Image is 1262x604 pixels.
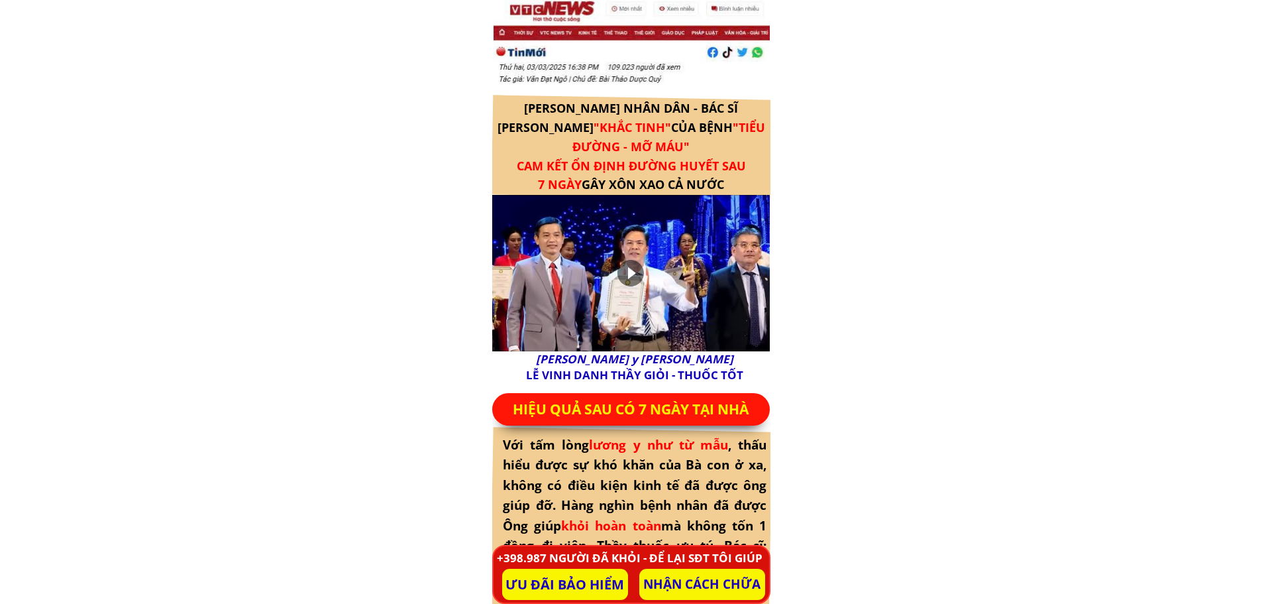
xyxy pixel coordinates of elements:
p: NHẬN CÁCH CHỮA [639,569,765,600]
span: lương y như từ mẫu [589,436,728,453]
span: "KHẮC TINH" [594,119,671,135]
span: CAM KẾT ỔN ĐỊNH ĐƯỜNG HUYẾT SAU 7 NGÀY [517,158,746,193]
h3: LỄ VINH DANH THẦY GIỎI - THUỐC TỐT [509,351,761,383]
p: HIỆU QUẢ SAU CÓ 7 NGÀY TẠI NHÀ [492,393,770,426]
h3: [PERSON_NAME] NHÂN DÂN - BÁC SĨ [PERSON_NAME] CỦA BỆNH GÂY XÔN XAO CẢ NƯỚC [495,99,768,194]
span: "TIỂU ĐƯỜNG - MỠ MÁU" [572,119,765,154]
span: [PERSON_NAME] y [PERSON_NAME] [536,351,733,367]
p: ƯU ĐÃI BẢO HIỂM [502,569,628,600]
h3: +398.987 NGƯỜI ĐÃ KHỎI - ĐỂ LẠI SĐT TÔI GIÚP [494,549,765,567]
span: khỏi hoàn toàn [561,517,660,534]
